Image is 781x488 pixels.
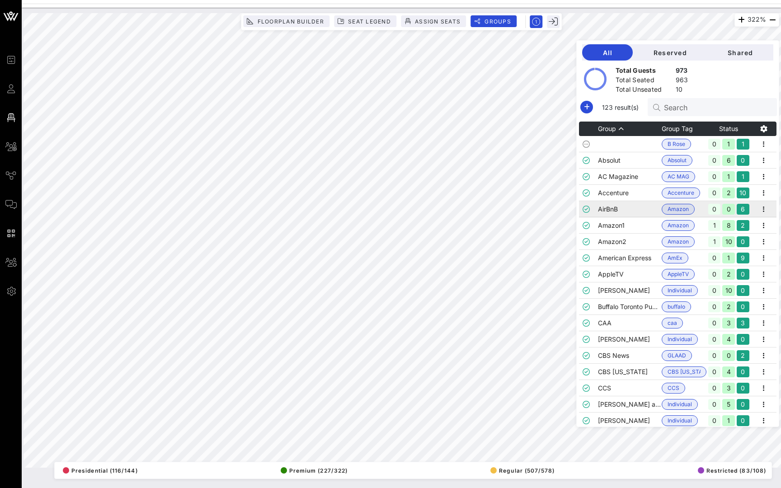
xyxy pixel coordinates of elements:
button: Restricted (83/108) [695,464,766,477]
span: Individual [668,286,692,296]
th: Status [706,122,751,136]
span: Group [598,125,616,132]
div: 0 [708,155,721,166]
span: Premium (227/322) [281,467,348,474]
span: buffalo [668,302,685,312]
td: CCS [598,380,662,396]
div: 2 [722,269,735,280]
td: AppleTV [598,266,662,282]
div: 10 [676,85,688,96]
button: Premium (227/322) [278,464,348,477]
div: 1 [722,253,735,263]
span: Seat Legend [348,18,391,25]
td: Amazon2 [598,234,662,250]
div: 0 [708,139,721,150]
td: [PERSON_NAME] and [PERSON_NAME] [598,396,662,413]
button: Groups [470,15,517,27]
span: GLAAD [668,351,686,361]
button: Seat Legend [334,15,396,27]
span: AmEx [668,253,682,263]
div: Total Guests [616,66,672,77]
button: Reserved [633,44,707,61]
div: 4 [722,366,735,377]
button: Floorplan Builder [243,15,329,27]
div: 2 [737,220,749,231]
div: 3 [737,318,749,328]
div: 10 [737,188,749,198]
div: 0 [737,334,749,345]
span: Accenture [668,188,694,198]
td: [PERSON_NAME] [598,413,662,429]
div: 0 [708,366,721,377]
span: All [589,49,626,56]
div: 0 [708,415,721,426]
div: Total Unseated [616,85,672,96]
span: Amazon [668,237,689,247]
div: 5 [722,399,735,410]
span: Group Tag [662,125,693,132]
button: Shared [707,44,773,61]
span: caa [668,318,677,328]
div: 0 [737,285,749,296]
td: Buffalo Toronto Public Media [598,299,662,315]
div: 6 [737,204,749,215]
div: 8 [722,220,735,231]
div: 963 [676,75,688,87]
div: 0 [722,204,735,215]
div: 2 [722,301,735,312]
div: 0 [737,399,749,410]
div: 3 [722,318,735,328]
span: CCS [668,383,679,393]
td: [PERSON_NAME] [598,282,662,299]
div: 0 [708,171,721,182]
div: 0 [708,285,721,296]
div: 973 [676,66,688,77]
div: 0 [708,253,721,263]
th: Group: Sorted ascending. Activate to sort descending. [598,122,662,136]
div: 1 [722,415,735,426]
span: Restricted (83/108) [698,467,766,474]
td: CBS [US_STATE] [598,364,662,380]
span: Individual [668,416,692,426]
div: 0 [708,318,721,328]
div: 0 [737,366,749,377]
div: 0 [708,383,721,394]
div: 0 [708,204,721,215]
div: 0 [708,334,721,345]
div: 1 [708,220,721,231]
div: 322% [734,13,779,27]
div: 1 [708,236,721,247]
div: 0 [708,399,721,410]
td: Accenture [598,185,662,201]
span: 123 result(s) [598,103,642,112]
div: 1 [737,171,749,182]
div: 9 [737,253,749,263]
td: AC Magazine [598,169,662,185]
button: All [582,44,633,61]
span: Floorplan Builder [257,18,324,25]
div: 0 [708,269,721,280]
button: Presidential (116/144) [60,464,138,477]
span: Regular (507/578) [490,467,555,474]
div: 1 [722,171,735,182]
span: Absolut [668,155,687,165]
div: 0 [708,188,721,198]
div: 10 [722,236,735,247]
div: 0 [708,301,721,312]
span: AppleTV [668,269,689,279]
div: 6 [722,155,735,166]
th: Group Tag [662,122,706,136]
div: Total Seated [616,75,672,87]
div: 2 [722,188,735,198]
span: Amazon [668,204,689,214]
span: Presidential (116/144) [63,467,138,474]
td: American Express [598,250,662,266]
div: 0 [737,383,749,394]
span: CBS [US_STATE] [668,367,701,377]
div: 3 [722,383,735,394]
div: 0 [722,350,735,361]
div: 0 [737,236,749,247]
span: Assign Seats [414,18,461,25]
div: 1 [737,139,749,150]
span: Reserved [640,49,700,56]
